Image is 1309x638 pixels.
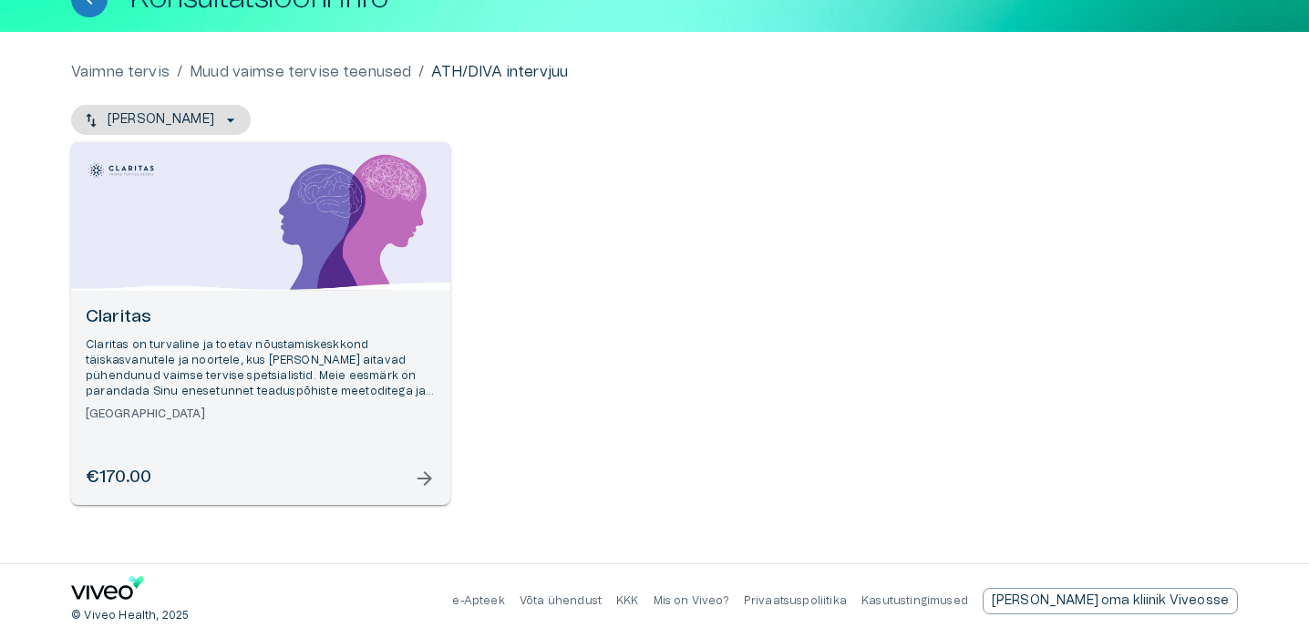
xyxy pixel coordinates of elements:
[108,110,214,129] p: [PERSON_NAME]
[71,105,251,135] button: [PERSON_NAME]
[414,468,436,489] span: arrow_forward
[86,466,151,490] h6: €170.00
[520,593,602,609] p: Võta ühendust
[71,576,144,606] a: Navigate to home page
[86,337,436,400] p: Claritas on turvaline ja toetav nõustamiskeskkond täiskasvanutele ja noortele, kus [PERSON_NAME] ...
[86,406,436,422] h6: [GEOGRAPHIC_DATA]
[431,61,568,83] p: ATH/DIVA intervjuu
[616,595,639,606] a: KKK
[177,61,182,83] p: /
[85,156,158,185] img: Claritas logo
[71,61,170,83] a: Vaimne tervis
[983,588,1238,614] div: [PERSON_NAME] oma kliinik Viveosse
[452,595,504,606] a: e-Apteek
[744,595,847,606] a: Privaatsuspoliitika
[418,61,424,83] p: /
[86,305,436,330] h6: Claritas
[983,588,1238,614] a: Send email to partnership request to viveo
[654,593,729,609] p: Mis on Viveo?
[992,592,1229,611] p: [PERSON_NAME] oma kliinik Viveosse
[190,61,411,83] a: Muud vaimse tervise teenused
[71,142,450,505] a: Open selected supplier available booking dates
[71,608,189,623] p: © Viveo Health, 2025
[861,595,968,606] a: Kasutustingimused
